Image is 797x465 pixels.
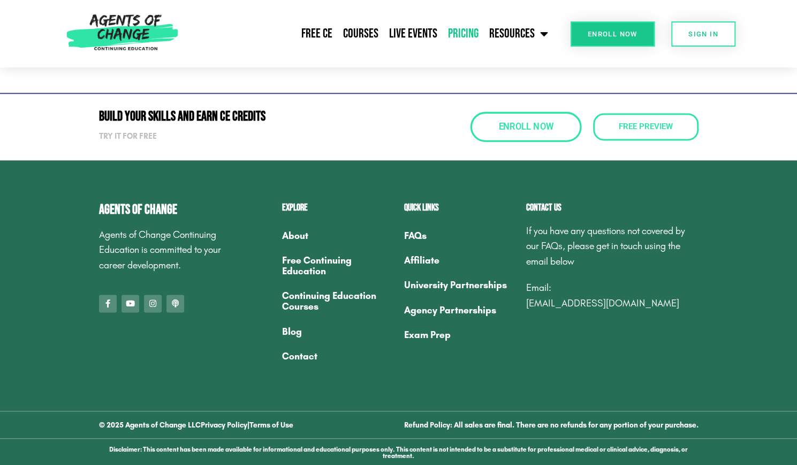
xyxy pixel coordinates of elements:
strong: Try it for free [99,131,157,141]
h3: © 2025 Agents of Change LLC | [99,421,393,429]
span: Enroll Now [588,31,637,37]
a: Enroll Now [470,112,581,142]
h2: Quick Links [404,203,515,213]
a: Exam Prep [404,322,515,347]
h3: Refund Policy: All sales are final. There are no refunds for any portion of your purchase. [404,421,699,429]
a: Live Events [384,20,443,47]
a: About [282,223,393,248]
a: Contact [282,343,393,368]
a: Free Preview [593,113,699,140]
a: Courses [338,20,384,47]
a: FAQs [404,223,515,248]
h4: Agents of Change [99,203,229,216]
p: Email: [526,280,699,311]
h2: Explore [282,203,393,213]
a: Privacy Policy [201,420,247,429]
a: Enroll Now [571,21,655,47]
nav: Menu [404,223,515,347]
a: University Partnerships [404,273,515,297]
nav: Menu [183,20,553,47]
span: SIGN IN [688,31,718,37]
a: Continuing Education Courses [282,283,393,319]
a: SIGN IN [671,21,735,47]
span: Enroll Now [498,122,553,131]
h2: Build Your Skills and Earn CE CREDITS [99,110,393,123]
h2: Contact us [526,203,699,213]
a: Free CE [296,20,338,47]
a: Resources [484,20,553,47]
h3: Disclaimer: This content has been made available for informational and educational purposes only.... [99,446,699,459]
a: Blog [282,319,393,343]
a: Pricing [443,20,484,47]
a: Affiliate [404,248,515,273]
a: Free Continuing Education [282,248,393,283]
span: If you have any questions not covered by our FAQs, please get in touch using the email below [526,225,685,268]
a: [EMAIL_ADDRESS][DOMAIN_NAME] [526,297,679,309]
span: Free Preview [619,123,673,131]
a: Terms of Use [249,420,293,429]
nav: Menu [282,223,393,368]
span: Agents of Change Continuing Education is committed to your career development. [99,229,221,272]
a: Agency Partnerships [404,297,515,322]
